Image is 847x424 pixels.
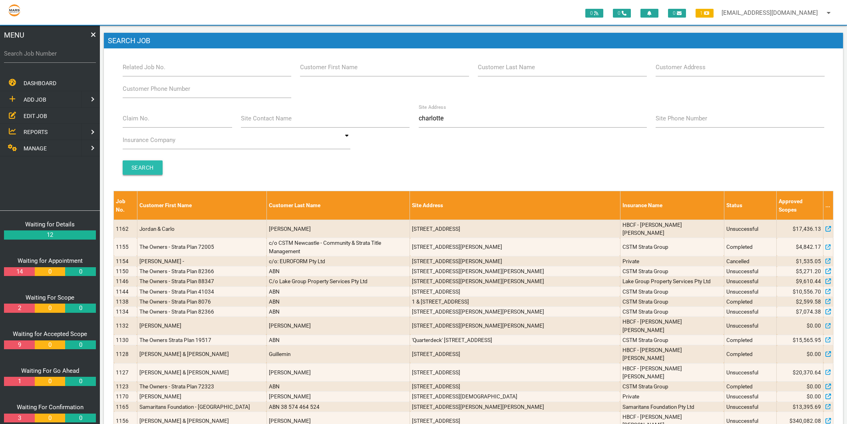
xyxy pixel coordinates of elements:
[4,304,34,313] a: 2
[137,238,266,256] td: The Owners - Strata Plan 72005
[35,414,65,423] a: 0
[793,225,821,233] span: $17,436.13
[18,257,83,264] a: Waiting for Appointment
[4,30,24,40] span: MENU
[266,296,410,306] td: ABN
[266,317,410,335] td: [PERSON_NAME]
[620,392,724,402] td: Private
[4,377,34,386] a: 1
[123,84,190,94] label: Customer Phone Number
[724,238,776,256] td: Completed
[410,392,620,402] td: [STREET_ADDRESS][DEMOGRAPHIC_DATA]
[300,63,358,72] label: Customer First Name
[807,322,821,330] span: $0.00
[724,307,776,317] td: Unsuccessful
[620,286,724,296] td: CSTM Strata Group
[613,9,631,18] span: 0
[114,191,137,220] th: Job No.
[4,230,96,240] a: 12
[137,402,266,412] td: Samaritans Foundation - [GEOGRAPHIC_DATA]
[35,340,65,350] a: 0
[410,402,620,412] td: [STREET_ADDRESS][PERSON_NAME][PERSON_NAME]
[620,238,724,256] td: CSTM Strata Group
[35,377,65,386] a: 0
[620,256,724,266] td: Private
[4,267,34,276] a: 14
[724,256,776,266] td: Cancelled
[24,80,56,86] span: DASHBOARD
[266,345,410,364] td: Guillemin
[620,402,724,412] td: Samaritans Foundation Pty Ltd
[266,220,410,238] td: [PERSON_NAME]
[656,114,707,123] label: Site Phone Number
[266,286,410,296] td: ABN
[266,402,410,412] td: ABN 38 574 464 524
[724,296,776,306] td: Completed
[137,220,266,238] td: Jordan & Carlo
[137,286,266,296] td: The Owners - Strata Plan 41034
[620,317,724,335] td: HBCF - [PERSON_NAME] [PERSON_NAME]
[620,382,724,392] td: CSTM Strata Group
[114,345,137,364] td: 1128
[21,367,79,374] a: Waiting For Go Ahead
[114,382,137,392] td: 1123
[724,363,776,382] td: Unsuccessful
[823,191,833,220] th: ...
[410,276,620,286] td: [STREET_ADDRESS][PERSON_NAME][PERSON_NAME]
[114,392,137,402] td: 1170
[137,266,266,276] td: The Owners - Strata Plan 82366
[410,363,620,382] td: [STREET_ADDRESS]
[104,33,843,49] h1: Search Job
[137,276,266,286] td: The Owners - Strata Plan 88347
[114,276,137,286] td: 1146
[123,63,165,72] label: Related Job No.
[4,49,96,58] label: Search Job Number
[266,363,410,382] td: [PERSON_NAME]
[724,335,776,345] td: Completed
[26,294,74,301] a: Waiting For Scope
[620,307,724,317] td: CSTM Strata Group
[656,63,706,72] label: Customer Address
[410,382,620,392] td: [STREET_ADDRESS]
[724,220,776,238] td: Unsuccessful
[796,308,821,316] span: $7,074.38
[796,243,821,251] span: $4,842.17
[620,276,724,286] td: Lake Group Property Services Pty Ltd
[65,304,95,313] a: 0
[114,363,137,382] td: 1127
[807,392,821,400] span: $0.00
[137,307,266,317] td: The Owners - Strata Plan 82366
[620,363,724,382] td: HBCF - [PERSON_NAME] [PERSON_NAME]
[796,257,821,265] span: $1,535.05
[137,191,266,220] th: Customer First Name
[620,191,724,220] th: Insurance Name
[410,335,620,345] td: 'Quarterdeck' [STREET_ADDRESS]
[620,220,724,238] td: HBCF - [PERSON_NAME] [PERSON_NAME]
[419,104,446,111] label: Site Address
[807,382,821,390] span: $0.00
[8,4,21,17] img: s3file
[266,382,410,392] td: ABN
[793,368,821,376] span: $20,370.64
[266,276,410,286] td: C/o Lake Group Property Services Pty Ltd
[410,266,620,276] td: [STREET_ADDRESS][PERSON_NAME][PERSON_NAME]
[137,296,266,306] td: The Owners - Strata Plan 8076
[620,266,724,276] td: CSTM Strata Group
[410,307,620,317] td: [STREET_ADDRESS][PERSON_NAME][PERSON_NAME]
[13,330,87,338] a: Waiting for Accepted Scope
[65,414,95,423] a: 0
[266,238,410,256] td: c/o CSTM Newcastle - Community & Strata Title Management
[724,392,776,402] td: Unsuccessful
[410,256,620,266] td: [STREET_ADDRESS][PERSON_NAME]
[123,114,149,123] label: Claim No.
[65,340,95,350] a: 0
[24,112,47,119] span: EDIT JOB
[796,267,821,275] span: $5,271.20
[620,335,724,345] td: CSTM Strata Group
[114,266,137,276] td: 1150
[266,266,410,276] td: ABN
[4,340,34,350] a: 9
[796,298,821,306] span: $2,599.58
[24,129,48,135] span: REPORTS
[793,403,821,411] span: $13,395.69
